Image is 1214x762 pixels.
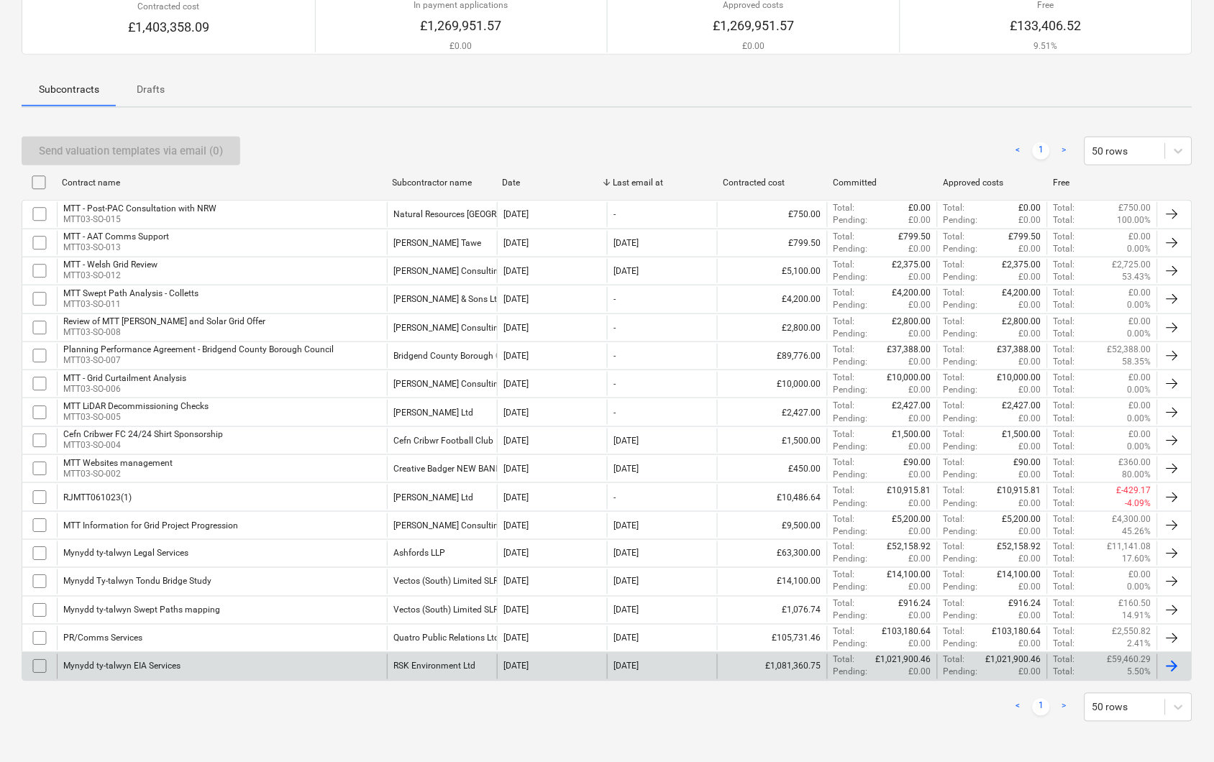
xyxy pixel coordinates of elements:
[393,351,525,361] div: Bridgend County Borough Council
[1054,569,1075,582] p: Total :
[944,344,965,356] p: Total :
[1019,243,1041,255] p: £0.00
[63,242,169,254] p: MTT03-SO-013
[834,214,868,226] p: Pending :
[1003,259,1041,271] p: £2,375.00
[63,316,265,326] div: Review of MTT [PERSON_NAME] and Solar Grid Offer
[944,456,965,469] p: Total :
[613,408,616,418] div: -
[393,266,503,276] div: Blake Clough Consulting
[39,82,99,97] p: Subcontracts
[834,582,868,594] p: Pending :
[887,344,931,356] p: £37,388.00
[834,372,855,384] p: Total :
[1054,469,1075,481] p: Total :
[63,429,223,439] div: Cefn Cribwer FC 24/24 Shirt Sponsorship
[1009,231,1041,243] p: £799.50
[1054,287,1075,299] p: Total :
[613,379,616,389] div: -
[1019,202,1041,214] p: £0.00
[944,400,965,412] p: Total :
[1019,356,1041,368] p: £0.00
[944,271,978,283] p: Pending :
[717,202,827,226] div: £750.00
[1019,328,1041,340] p: £0.00
[717,316,827,340] div: £2,800.00
[1019,469,1041,481] p: £0.00
[1123,469,1151,481] p: 80.00%
[717,231,827,255] div: £799.50
[717,259,827,283] div: £5,100.00
[393,464,501,474] div: Creative Badger NEW BANK
[393,436,493,446] div: Cefn Cribwr Football Club
[1014,456,1041,469] p: £90.00
[909,328,931,340] p: £0.00
[1019,582,1041,594] p: £0.00
[503,605,529,615] div: [DATE]
[503,178,601,188] div: Date
[909,243,931,255] p: £0.00
[1054,384,1075,396] p: Total :
[1108,541,1151,554] p: £11,141.08
[613,548,639,559] div: [DATE]
[1113,513,1151,525] p: £4,300.00
[834,428,855,441] p: Total :
[944,428,965,441] p: Total :
[1054,372,1075,384] p: Total :
[1054,400,1075,412] p: Total :
[893,316,931,328] p: £2,800.00
[134,82,168,97] p: Drafts
[1019,271,1041,283] p: £0.00
[63,383,186,395] p: MTT03-SO-006
[834,456,855,469] p: Total :
[1054,525,1075,538] p: Total :
[909,214,931,226] p: £0.00
[1019,525,1041,538] p: £0.00
[899,598,931,610] p: £916.24
[393,379,503,389] div: Blake Clough Consulting
[1126,497,1151,510] p: -4.09%
[834,287,855,299] p: Total :
[717,428,827,453] div: £1,500.00
[1119,456,1151,469] p: £360.00
[1003,513,1041,525] p: £5,200.00
[414,40,508,52] p: £0.00
[1054,513,1075,525] p: Total :
[63,214,216,226] p: MTT03-SO-015
[944,525,978,538] p: Pending :
[1128,582,1151,594] p: 0.00%
[503,351,529,361] div: [DATE]
[909,497,931,510] p: £0.00
[613,605,639,615] div: [DATE]
[717,485,827,509] div: £10,486.64
[909,525,931,538] p: £0.00
[834,259,855,271] p: Total :
[944,413,978,425] p: Pending :
[1054,598,1075,610] p: Total :
[1010,40,1082,52] p: 9.51%
[887,372,931,384] p: £10,000.00
[1056,142,1073,160] a: Next page
[893,513,931,525] p: £5,200.00
[909,554,931,566] p: £0.00
[1054,485,1075,497] p: Total :
[834,469,868,481] p: Pending :
[503,266,529,276] div: [DATE]
[834,525,868,538] p: Pending :
[909,384,931,396] p: £0.00
[717,456,827,481] div: £450.00
[1019,554,1041,566] p: £0.00
[834,271,868,283] p: Pending :
[834,598,855,610] p: Total :
[63,401,209,411] div: MTT LiDAR Decommissioning Checks
[717,513,827,538] div: £9,500.00
[1003,316,1041,328] p: £2,800.00
[834,541,855,554] p: Total :
[893,259,931,271] p: £2,375.00
[899,231,931,243] p: £799.50
[503,464,529,474] div: [DATE]
[904,456,931,469] p: £90.00
[1129,316,1151,328] p: £0.00
[63,605,220,615] div: Mynydd ty-talwyn Swept Paths mapping
[717,344,827,368] div: £89,776.00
